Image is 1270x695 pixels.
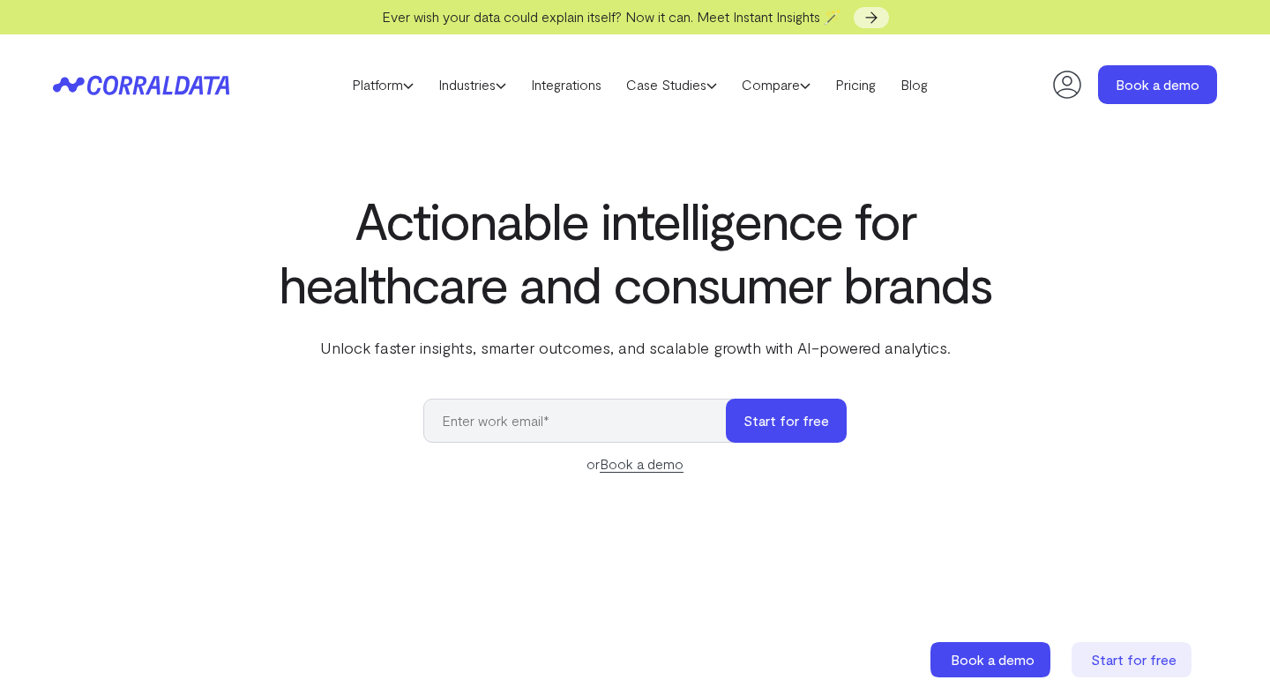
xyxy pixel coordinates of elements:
[275,336,995,359] p: Unlock faster insights, smarter outcomes, and scalable growth with AI-powered analytics.
[614,71,729,98] a: Case Studies
[423,453,847,475] div: or
[1091,651,1177,668] span: Start for free
[275,188,995,315] h1: Actionable intelligence for healthcare and consumer brands
[600,455,684,473] a: Book a demo
[1098,65,1217,104] a: Book a demo
[930,642,1054,677] a: Book a demo
[823,71,888,98] a: Pricing
[423,399,743,443] input: Enter work email*
[729,71,823,98] a: Compare
[1072,642,1195,677] a: Start for free
[726,399,847,443] button: Start for free
[340,71,426,98] a: Platform
[951,651,1035,668] span: Book a demo
[519,71,614,98] a: Integrations
[426,71,519,98] a: Industries
[888,71,940,98] a: Blog
[382,8,841,25] span: Ever wish your data could explain itself? Now it can. Meet Instant Insights 🪄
